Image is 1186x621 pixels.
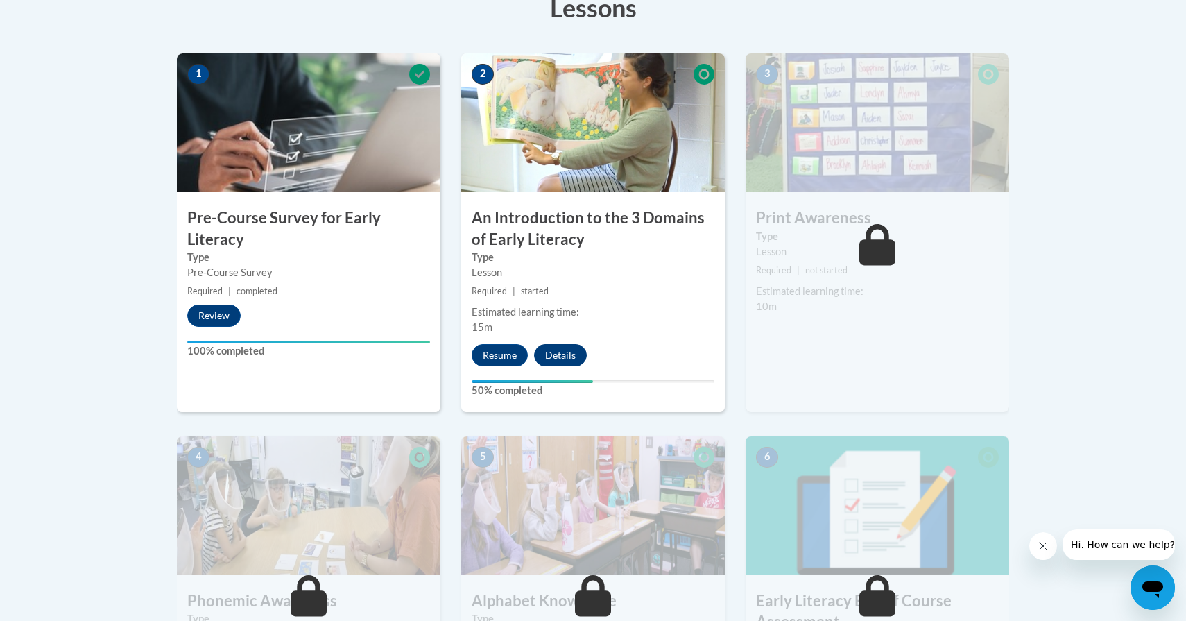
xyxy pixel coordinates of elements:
div: Estimated learning time: [472,305,714,320]
h3: Alphabet Knowledge [461,590,725,612]
button: Details [534,344,587,366]
iframe: Close message [1029,532,1057,560]
span: | [513,286,515,296]
span: | [797,265,800,275]
label: 50% completed [472,383,714,398]
div: Your progress [472,380,593,383]
img: Course Image [746,53,1009,192]
h3: An Introduction to the 3 Domains of Early Literacy [461,207,725,250]
div: Your progress [187,341,430,343]
img: Course Image [461,436,725,575]
h3: Print Awareness [746,207,1009,229]
img: Course Image [177,53,440,192]
div: Lesson [756,244,999,260]
label: Type [756,229,999,244]
span: Required [756,265,791,275]
iframe: Button to launch messaging window [1131,565,1175,610]
h3: Phonemic Awareness [177,590,440,612]
img: Course Image [177,436,440,575]
div: Estimated learning time: [756,284,999,299]
img: Course Image [746,436,1009,575]
span: 3 [756,64,778,85]
span: 10m [756,300,777,312]
span: 5 [472,447,494,468]
label: Type [472,250,714,265]
img: Course Image [461,53,725,192]
span: Required [472,286,507,296]
label: 100% completed [187,343,430,359]
span: not started [805,265,848,275]
span: started [521,286,549,296]
button: Resume [472,344,528,366]
span: completed [237,286,277,296]
span: 15m [472,321,492,333]
div: Lesson [472,265,714,280]
span: 6 [756,447,778,468]
div: Pre-Course Survey [187,265,430,280]
iframe: Message from company [1063,529,1175,560]
span: Required [187,286,223,296]
span: 4 [187,447,209,468]
button: Review [187,305,241,327]
span: 2 [472,64,494,85]
span: 1 [187,64,209,85]
label: Type [187,250,430,265]
span: | [228,286,231,296]
h3: Pre-Course Survey for Early Literacy [177,207,440,250]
